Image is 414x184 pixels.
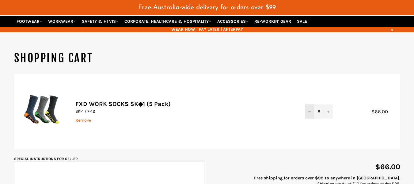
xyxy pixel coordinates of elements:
[138,4,276,11] span: Free Australia-wide delivery for orders over $99
[252,16,294,27] a: RE-WORKIN' GEAR
[79,16,121,27] a: SAFETY & HI VIS
[14,51,400,66] h1: Shopping Cart
[375,162,400,171] span: $66.00
[14,16,45,27] a: FOOTWEAR
[14,157,78,161] label: Special instructions for seller
[324,104,333,118] button: Increase item quantity by one
[23,83,60,138] img: FXD WORK SOCKS SK◆1 (5 Pack) - SK-1 / 7-12
[75,100,171,108] a: FXD WORK SOCKS SK◆1 (5 Pack)
[305,104,314,118] button: Reduce item quantity by one
[294,16,310,27] a: SALE
[215,16,251,27] a: ACCESSORIES
[75,118,91,123] a: Remove
[122,16,214,27] a: CORPORATE, HEALTHCARE & HOSPITALITY
[254,175,400,181] strong: Free shipping for orders over $99 to anywhere in [GEOGRAPHIC_DATA].
[46,16,78,27] a: WORKWEAR
[371,109,394,115] span: $66.00
[14,26,400,32] span: WEAR NOW | PAY LATER | AFTERPAY
[75,108,293,114] p: SK-1 / 7-12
